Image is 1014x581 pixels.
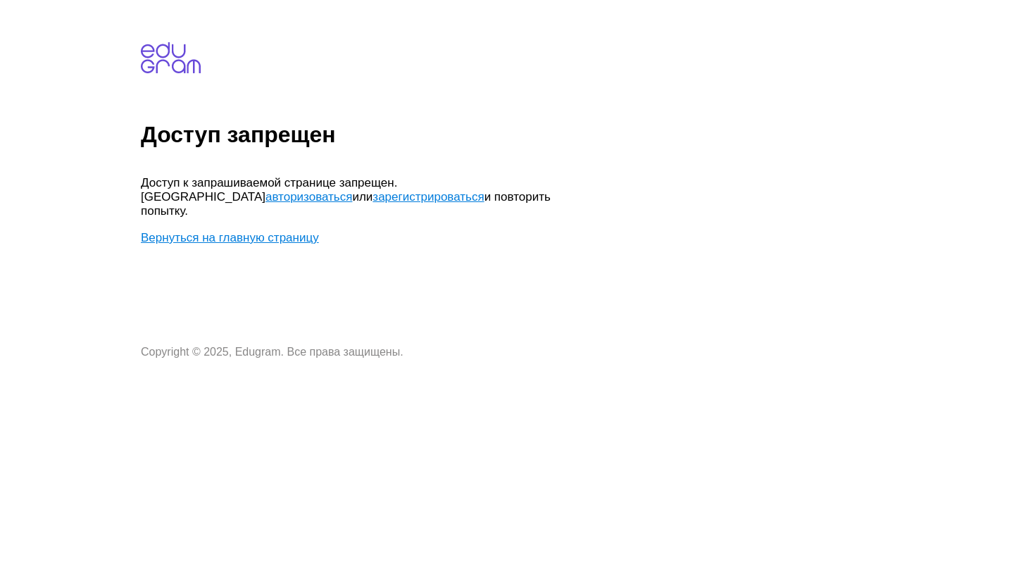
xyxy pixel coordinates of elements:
[141,176,563,218] p: Доступ к запрашиваемой странице запрещен. [GEOGRAPHIC_DATA] или и повторить попытку.
[141,231,319,244] a: Вернуться на главную страницу
[141,346,563,358] p: Copyright © 2025, Edugram. Все права защищены.
[141,42,201,73] img: edugram.com
[265,190,352,204] a: авторизоваться
[141,122,1008,148] h1: Доступ запрещен
[373,190,484,204] a: зарегистрироваться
